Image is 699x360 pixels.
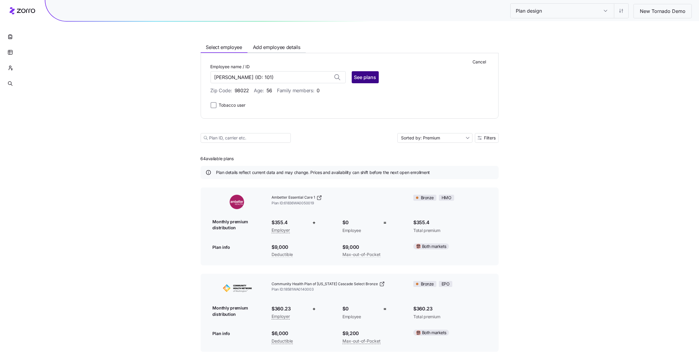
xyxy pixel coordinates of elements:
input: Search by employee name / ID [211,71,346,83]
span: Employer [272,313,290,320]
span: 64 available plans [201,156,234,162]
span: Plan info [213,331,230,337]
span: Plan details reflect current data and may change. Prices and availability can shift before the ne... [216,169,430,175]
span: 98022 [235,87,249,94]
span: $9,200 [342,330,391,337]
span: Ambetter Essential Care 1 [272,195,315,200]
span: $355.4 [413,219,486,226]
div: = [379,219,391,226]
a: Community Health Plan of [US_STATE] Cascade Select Bronze [272,281,404,287]
span: Both markets [422,244,446,249]
span: Deductible [272,251,293,258]
div: = [379,305,391,313]
span: $360.23 [272,305,303,313]
div: + [308,305,320,313]
span: 0 [317,87,320,94]
span: Zip Code: [211,87,249,94]
span: Both markets [422,330,446,335]
span: Add employee details [253,44,300,51]
span: Family members: [277,87,320,94]
span: See plans [354,74,376,81]
input: Plan ID, carrier etc. [201,133,291,143]
span: Bronze [421,195,434,200]
button: Cancel [470,57,489,66]
img: Ambetter [213,195,262,209]
input: Sort by [397,133,473,143]
span: Employee [342,314,374,320]
button: Filters [475,133,499,143]
label: Employee name / ID [211,63,250,70]
span: Total premium [413,227,486,233]
span: Employee [342,227,374,233]
span: $355.4 [272,219,303,226]
button: Settings [614,4,628,18]
span: EPO [442,281,450,287]
span: Monthly premium distribution [213,219,262,231]
span: Max-out-of-Pocket [342,337,381,345]
span: $0 [342,219,374,226]
span: New Tornado Demo [635,8,690,15]
button: See plans [352,71,379,83]
a: Ambetter Essential Care 1 [272,195,404,201]
span: $9,000 [272,243,315,251]
span: $360.23 [413,305,486,313]
span: Filters [484,136,496,140]
span: Plan info [213,244,230,250]
span: $0 [342,305,374,313]
span: Bronze [421,281,434,287]
span: Select employee [206,44,242,51]
span: Plan ID: 18581WA0140003 [272,287,404,292]
span: Monthly premium distribution [213,305,262,317]
span: 56 [266,87,272,94]
span: $6,000 [272,330,315,337]
span: Total premium [413,314,486,320]
span: Max-out-of-Pocket [342,251,381,258]
label: Tobacco user [217,102,246,109]
img: Community Health Network of Washington [213,281,262,295]
span: Cancel [473,59,486,65]
span: Community Health Plan of [US_STATE] Cascade Select Bronze [272,282,378,287]
span: Plan ID: 61836WA0050019 [272,201,404,206]
span: Deductible [272,337,293,345]
span: $9,000 [342,243,391,251]
span: Employer [272,227,290,234]
span: Age: [254,87,272,94]
span: HMO [442,195,451,200]
div: + [308,219,320,226]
